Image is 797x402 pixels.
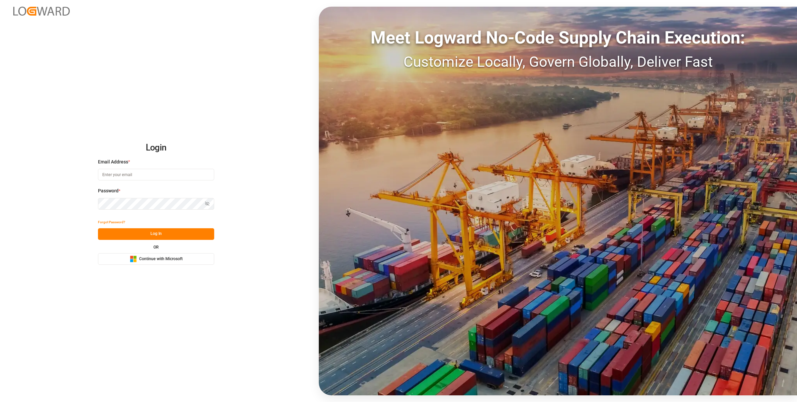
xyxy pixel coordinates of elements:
button: Continue with Microsoft [98,253,214,265]
span: Password [98,187,119,194]
button: Forgot Password? [98,217,125,228]
span: Email Address [98,158,128,165]
img: Logward_new_orange.png [13,7,70,16]
div: Customize Locally, Govern Globally, Deliver Fast [319,51,797,73]
button: Log In [98,228,214,240]
small: OR [153,245,159,249]
input: Enter your email [98,169,214,180]
h2: Login [98,137,214,158]
div: Meet Logward No-Code Supply Chain Execution: [319,25,797,51]
span: Continue with Microsoft [139,256,183,262]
